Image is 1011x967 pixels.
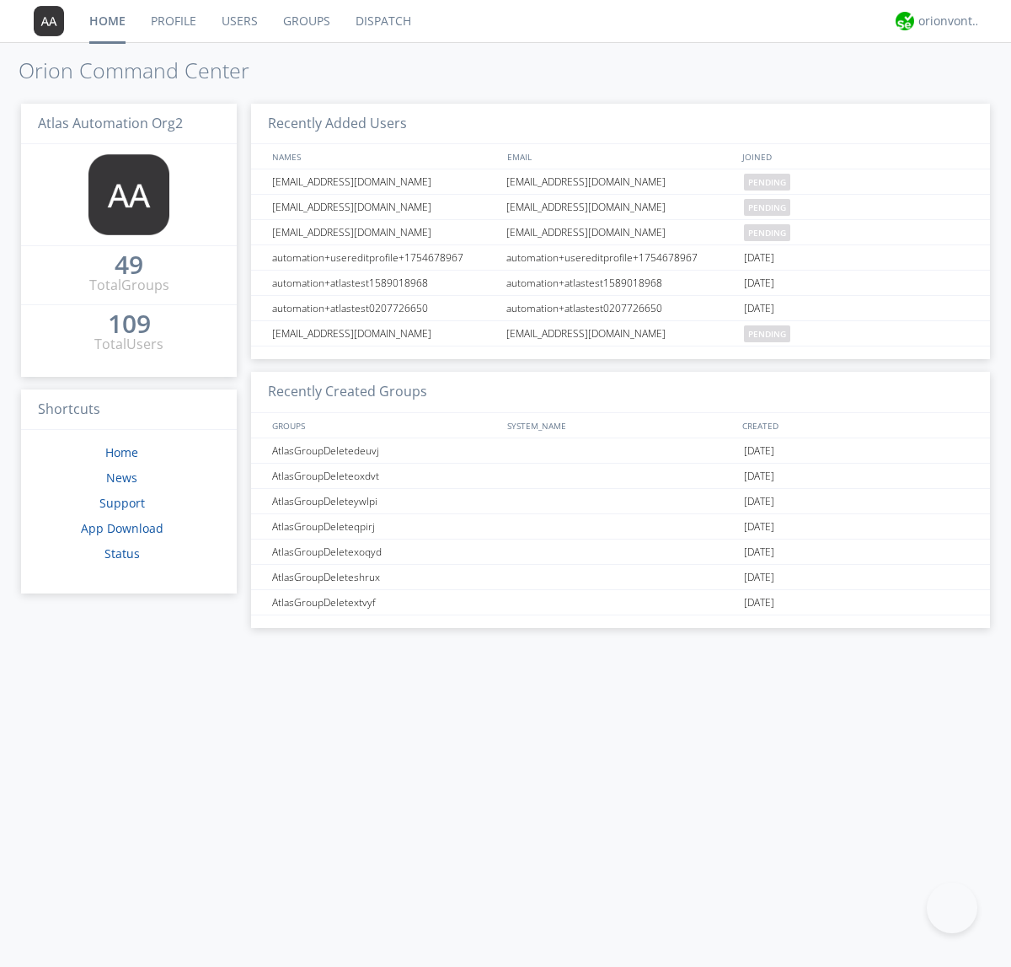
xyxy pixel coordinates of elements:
span: pending [744,325,790,342]
h3: Recently Created Groups [251,372,990,413]
span: pending [744,224,790,241]
div: JOINED [738,144,974,169]
div: AtlasGroupDeleteoxdvt [268,464,501,488]
span: [DATE] [744,245,774,271]
div: [EMAIL_ADDRESS][DOMAIN_NAME] [502,321,740,346]
span: Atlas Automation Org2 [38,114,183,132]
div: orionvontas+atlas+automation+org2 [918,13,982,30]
div: Total Groups [89,276,169,295]
span: [DATE] [744,489,774,514]
a: AtlasGroupDeleteoxdvt[DATE] [251,464,990,489]
div: AtlasGroupDeleteshrux [268,565,501,589]
span: [DATE] [744,464,774,489]
img: 373638.png [88,154,169,235]
div: 49 [115,256,143,273]
div: 109 [108,315,151,332]
span: [DATE] [744,540,774,565]
div: AtlasGroupDeletextvyf [268,590,501,615]
div: [EMAIL_ADDRESS][DOMAIN_NAME] [268,195,501,219]
div: automation+usereditprofile+1754678967 [502,245,740,270]
div: [EMAIL_ADDRESS][DOMAIN_NAME] [502,195,740,219]
span: pending [744,199,790,216]
span: [DATE] [744,271,774,296]
a: [EMAIL_ADDRESS][DOMAIN_NAME][EMAIL_ADDRESS][DOMAIN_NAME]pending [251,220,990,245]
div: [EMAIL_ADDRESS][DOMAIN_NAME] [268,321,501,346]
a: AtlasGroupDeletedeuvj[DATE] [251,438,990,464]
iframe: Toggle Customer Support [927,883,977,933]
div: [EMAIL_ADDRESS][DOMAIN_NAME] [268,169,501,194]
div: [EMAIL_ADDRESS][DOMAIN_NAME] [502,220,740,244]
a: Status [104,545,140,561]
div: SYSTEM_NAME [503,413,738,438]
a: [EMAIL_ADDRESS][DOMAIN_NAME][EMAIL_ADDRESS][DOMAIN_NAME]pending [251,169,990,195]
div: automation+atlastest0207726650 [268,296,501,320]
span: [DATE] [744,296,774,321]
a: News [106,470,137,486]
div: EMAIL [503,144,738,169]
a: AtlasGroupDeleteywlpi[DATE] [251,489,990,514]
a: [EMAIL_ADDRESS][DOMAIN_NAME][EMAIL_ADDRESS][DOMAIN_NAME]pending [251,195,990,220]
div: AtlasGroupDeletedeuvj [268,438,501,463]
a: AtlasGroupDeletextvyf[DATE] [251,590,990,615]
div: Total Users [94,335,163,354]
a: automation+atlastest1589018968automation+atlastest1589018968[DATE] [251,271,990,296]
div: [EMAIL_ADDRESS][DOMAIN_NAME] [502,169,740,194]
h3: Recently Added Users [251,104,990,145]
div: AtlasGroupDeleteywlpi [268,489,501,513]
a: App Download [81,520,163,536]
a: 49 [115,256,143,276]
a: automation+usereditprofile+1754678967automation+usereditprofile+1754678967[DATE] [251,245,990,271]
a: 109 [108,315,151,335]
span: [DATE] [744,514,774,540]
div: AtlasGroupDeleteqpirj [268,514,501,539]
span: pending [744,174,790,191]
a: Home [105,444,138,460]
a: AtlasGroupDeleteqpirj[DATE] [251,514,990,540]
img: 373638.png [34,6,64,36]
span: [DATE] [744,438,774,464]
a: [EMAIL_ADDRESS][DOMAIN_NAME][EMAIL_ADDRESS][DOMAIN_NAME]pending [251,321,990,347]
span: [DATE] [744,590,774,615]
div: automation+atlastest1589018968 [502,271,740,295]
div: automation+usereditprofile+1754678967 [268,245,501,270]
div: automation+atlastest1589018968 [268,271,501,295]
a: Support [99,495,145,511]
div: automation+atlastest0207726650 [502,296,740,320]
span: [DATE] [744,565,774,590]
div: [EMAIL_ADDRESS][DOMAIN_NAME] [268,220,501,244]
a: automation+atlastest0207726650automation+atlastest0207726650[DATE] [251,296,990,321]
div: AtlasGroupDeletexoqyd [268,540,501,564]
div: NAMES [268,144,499,169]
img: 29d36aed6fa347d5a1537e7736e6aa13 [896,12,914,30]
div: CREATED [738,413,974,438]
a: AtlasGroupDeleteshrux[DATE] [251,565,990,590]
a: AtlasGroupDeletexoqyd[DATE] [251,540,990,565]
h3: Shortcuts [21,389,237,431]
div: GROUPS [268,413,499,438]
